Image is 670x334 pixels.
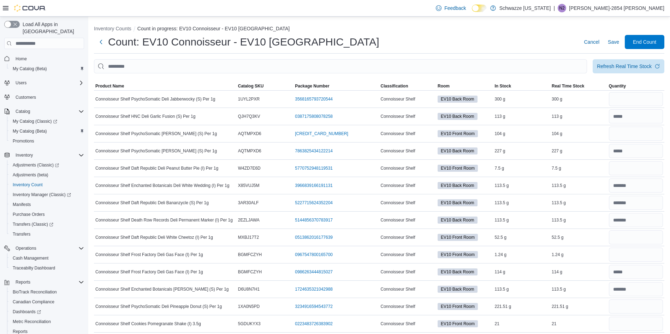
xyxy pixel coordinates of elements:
[493,82,551,90] button: In Stock
[13,107,33,116] button: Catalog
[438,165,478,172] span: EV10 Front Room
[441,165,475,171] span: EV10 Front Room
[441,269,474,275] span: EV10 Back Room
[7,136,87,146] button: Promotions
[444,5,466,12] span: Feedback
[607,82,665,90] button: Quantity
[95,269,203,275] span: Connoisseur Shelf Frost Factory Deli Gas Face (I) Per 1g
[10,220,84,229] span: Transfers (Classic)
[295,286,333,292] a: 1724635321042988
[10,137,37,145] a: Promotions
[10,171,51,179] a: Adjustments (beta)
[238,83,264,89] span: Catalog SKU
[569,4,664,12] p: [PERSON_NAME]-2854 [PERSON_NAME]
[10,308,44,316] a: Dashboards
[438,217,478,224] span: EV10 Back Room
[10,230,33,238] a: Transfers
[7,297,87,307] button: Canadian Compliance
[295,165,333,171] a: 5770752948119531
[550,82,607,90] button: Real Time Stock
[581,35,602,49] button: Cancel
[441,303,475,310] span: EV10 Front Room
[13,54,84,63] span: Home
[433,1,469,15] a: Feedback
[550,181,607,190] div: 113.5 g
[1,150,87,160] button: Inventory
[552,83,584,89] span: Real Time Stock
[495,83,511,89] span: In Stock
[493,181,551,190] div: 113.5 g
[13,255,48,261] span: Cash Management
[550,164,607,172] div: 7.5 g
[295,96,333,102] a: 3568165793720544
[438,182,478,189] span: EV10 Back Room
[597,63,652,70] div: Refresh Real Time Stock
[7,64,87,74] button: My Catalog (Beta)
[10,137,84,145] span: Promotions
[95,200,209,206] span: Connoisseur Shelf Daft Republic Deli Bananzycle (S) Per 1g
[295,148,333,154] a: 7863825434122214
[493,233,551,242] div: 52.5 g
[238,183,260,188] span: X85VUJ5M
[633,38,656,45] span: End Count
[16,95,36,100] span: Customers
[16,152,33,158] span: Inventory
[7,180,87,190] button: Inventory Count
[13,278,84,286] span: Reports
[438,320,478,327] span: EV10 Front Room
[493,268,551,276] div: 114 g
[13,202,31,207] span: Manifests
[441,217,474,223] span: EV10 Back Room
[13,278,33,286] button: Reports
[16,109,30,114] span: Catalog
[10,200,34,209] a: Manifests
[381,252,415,257] span: Connoisseur Shelf
[438,113,478,120] span: EV10 Back Room
[108,35,379,49] h1: Count: EV10 Connoisseur - EV10 [GEOGRAPHIC_DATA]
[10,117,60,126] a: My Catalog (Classic)
[238,269,262,275] span: BGMFCZYH
[10,190,84,199] span: Inventory Manager (Classic)
[7,190,87,200] a: Inventory Manager (Classic)
[16,245,36,251] span: Operations
[550,216,607,224] div: 113.5 g
[438,251,478,258] span: EV10 Front Room
[13,107,84,116] span: Catalog
[493,320,551,328] div: 21
[381,114,415,119] span: Connoisseur Shelf
[13,79,29,87] button: Users
[10,230,84,238] span: Transfers
[550,250,607,259] div: 1.24 g
[493,216,551,224] div: 113.5 g
[137,26,290,31] button: Count in progress: EV10 Connoisseur - EV10 [GEOGRAPHIC_DATA]
[550,320,607,328] div: 21
[238,165,261,171] span: W4ZD7E6D
[238,321,261,327] span: 5GDUKYX3
[13,93,39,102] a: Customers
[7,263,87,273] button: Traceabilty Dashboard
[10,171,84,179] span: Adjustments (beta)
[10,65,84,73] span: My Catalog (Beta)
[499,4,551,12] p: Schwazze [US_STATE]
[238,200,259,206] span: 3AR30ALF
[94,82,237,90] button: Product Name
[95,83,124,89] span: Product Name
[94,59,587,73] input: This is a search bar. After typing your query, hit enter to filter the results lower in the page.
[13,119,57,124] span: My Catalog (Classic)
[10,181,84,189] span: Inventory Count
[605,35,622,49] button: Save
[550,233,607,242] div: 52.5 g
[95,304,222,309] span: Connoisseur Shelf PsychoSomatic Deli Pineapple Donut (S) Per 1g
[7,307,87,317] a: Dashboards
[441,96,474,102] span: EV10 Back Room
[472,5,487,12] input: Dark Mode
[13,172,48,178] span: Adjustments (beta)
[381,131,415,136] span: Connoisseur Shelf
[10,161,84,169] span: Adjustments (Classic)
[7,200,87,209] button: Manifests
[10,264,58,272] a: Traceabilty Dashboard
[14,5,46,12] img: Cova
[441,182,474,189] span: EV10 Back Room
[238,217,260,223] span: 2EZLJAWA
